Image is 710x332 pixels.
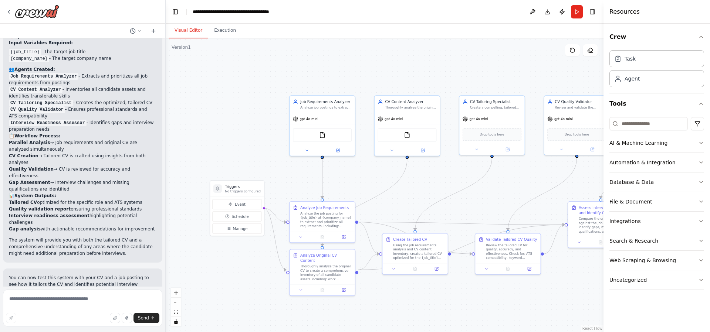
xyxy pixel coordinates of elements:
li: - Ensures professional standards and ATS compatibility [9,106,156,119]
g: Edge from a6ffd8a8-c8e2-4a99-b034-d97edb2f57e2 to 005d0776-721d-4b81-8161-6feab96fecf6 [505,158,579,230]
div: Uncategorized [609,276,647,284]
strong: CV Creation [9,153,38,158]
div: AI & Machine Learning [609,139,667,147]
div: Review and validate the tailored CV to ensure it meets professional standards, is ATS-friendly, a... [555,106,606,110]
li: - Extracts and prioritizes all job requirements from postings [9,73,156,86]
button: No output available [404,266,426,272]
code: CV Tailoring Specialist [9,100,73,106]
button: No output available [589,239,612,246]
div: Compare the original CV against the job requirements to identify gaps, missing qualifications, or... [579,217,630,234]
strong: Quality validation report [9,206,71,212]
strong: Quality Validation [9,167,54,172]
g: Edge from 6b109345-3d4f-495d-b155-f409a3ca15d9 to 6eb535d7-3ac9-4ad9-82df-9259bc89ff8e [319,159,325,198]
div: CV Content Analyzer [385,99,436,104]
button: Event [212,199,262,209]
strong: System Outputs: [14,193,56,198]
button: Improve this prompt [6,313,16,323]
strong: Input Variables Required: [9,40,73,45]
button: Click to speak your automation idea [122,313,132,323]
div: CV Tailoring SpecialistCreate a compelling, tailored CV for {job_title} at {company_name} by stra... [459,95,525,155]
button: Tools [609,93,704,114]
nav: breadcrumb [193,8,276,16]
button: Open in side panel [577,146,607,153]
span: Manage [233,226,248,231]
button: Switch to previous chat [127,27,145,35]
div: CV Tailoring Specialist [470,99,521,104]
g: Edge from 6eb535d7-3ac9-4ad9-82df-9259bc89ff8e to d5dce02e-82ef-4c59-9163-5d9a00b848c7 [358,219,565,227]
div: Assess Interview Readiness and Identify GapsCompare the original CV against the job requirements ... [568,201,634,248]
button: Open in side panel [335,234,353,240]
button: File & Document [609,192,704,211]
span: gpt-4o-mini [385,117,403,121]
button: Open in side panel [408,147,437,154]
strong: Agents Created: [14,67,55,72]
li: - Inventories all candidate assets and identifies transferable skills [9,86,156,99]
g: Edge from 6eb535d7-3ac9-4ad9-82df-9259bc89ff8e to 5f22ee72-7abd-4ca5-bcbf-d32f0d14d1d4 [358,219,379,256]
div: Analyze the job posting for {job_title} at {company_name} to extract and prioritize all requireme... [300,211,352,228]
span: gpt-4o-mini [554,117,573,121]
button: Integrations [609,212,704,231]
div: Analyze Job RequirementsAnalyze the job posting for {job_title} at {company_name} to extract and ... [289,201,355,243]
g: Edge from ad014f25-96fc-4235-a21c-279ac64f4ba2 to 5f22ee72-7abd-4ca5-bcbf-d32f0d14d1d4 [412,158,494,230]
code: Interview Readiness Assessor [9,120,87,126]
div: Analyze job postings to extract key requirements, skills, qualifications, and company culture ind... [300,106,352,110]
div: CV Content AnalyzerThoroughly analyze the original CV to identify all skills, experiences, achiev... [374,95,440,156]
button: fit view [171,307,181,317]
g: Edge from 6eb535d7-3ac9-4ad9-82df-9259bc89ff8e to 005d0776-721d-4b81-8161-6feab96fecf6 [358,219,472,256]
button: Schedule [212,211,262,221]
button: Open in side panel [520,266,538,272]
button: Manage [212,223,262,233]
div: Using the job requirements analysis and CV content inventory, create a tailored CV optimized for ... [393,243,444,260]
code: {job_title} [9,49,41,55]
div: Crew [609,47,704,93]
h3: Triggers [225,184,261,189]
button: No output available [311,287,334,293]
div: Thoroughly analyze the original CV to create a comprehensive inventory of all candidate assets in... [300,264,352,281]
div: CV Quality Validator [555,99,606,104]
img: Logo [15,5,59,18]
code: {company_name} [9,55,49,62]
div: Analyze Original CV Content [300,253,352,263]
span: Event [235,202,246,207]
p: You can now test this system with your CV and a job posting to see how it tailors the CV and iden... [9,274,156,294]
div: Agent [625,75,640,82]
li: → Job requirements and original CV are analyzed simultaneously [9,139,156,153]
div: Analyze Original CV ContentThoroughly analyze the original CV to create a comprehensive inventory... [289,249,355,296]
li: ensuring professional standards [9,206,156,212]
button: Visual Editor [169,23,208,38]
div: Assess Interview Readiness and Identify Gaps [579,205,630,216]
span: gpt-4o-mini [300,117,318,121]
span: Send [138,315,149,321]
button: Open in side panel [427,266,446,272]
button: Uncategorized [609,270,704,290]
div: CV Quality ValidatorReview and validate the tailored CV to ensure it meets professional standards... [544,95,610,155]
img: FileReadTool [404,132,410,138]
g: Edge from 005d0776-721d-4b81-8161-6feab96fecf6 to d5dce02e-82ef-4c59-9163-5d9a00b848c7 [544,222,565,256]
p: No triggers configured [225,189,261,193]
h2: 📊 [9,192,156,199]
div: Create a compelling, tailored CV for {job_title} at {company_name} by strategically repositioning... [470,106,521,110]
button: Automation & Integration [609,153,704,172]
g: Edge from d904e4db-aa92-4a45-9fdd-1445668bc804 to d5dce02e-82ef-4c59-9163-5d9a00b848c7 [598,163,664,198]
g: Edge from triggers to 6eb535d7-3ac9-4ad9-82df-9259bc89ff8e [264,206,286,225]
div: Task [625,55,636,62]
div: Validate Tailored CV Quality [486,237,537,242]
div: React Flow controls [171,288,181,326]
li: highlighting potential challenges [9,212,156,226]
button: zoom in [171,288,181,298]
li: - The target job title [9,48,156,55]
button: Crew [609,27,704,47]
div: Thoroughly analyze the original CV to identify all skills, experiences, achievements, and qualifi... [385,106,436,110]
button: Execution [208,23,242,38]
div: Automation & Integration [609,159,676,166]
button: No output available [311,234,334,240]
li: → Tailored CV is crafted using insights from both analyses [9,153,156,166]
li: - Creates the optimized, tailored CV [9,99,156,106]
div: Job Requirements Analyzer [300,99,352,104]
h2: 📋 [9,133,156,139]
div: Database & Data [609,178,654,186]
li: - Identifies gaps and interview preparation needs [9,119,156,133]
code: Job Requirements Analyzer [9,73,78,80]
div: Tools [609,114,704,296]
strong: Interview readiness assessment [9,213,89,218]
